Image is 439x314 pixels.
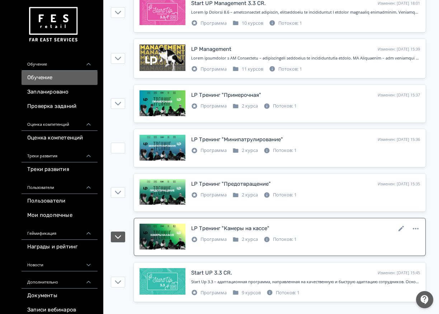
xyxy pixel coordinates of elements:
div: Обучение [22,53,98,71]
a: Проверка заданий [22,99,98,114]
div: Потоков: 1 [264,191,297,199]
div: Изменен: [DATE] 15:36 [378,137,420,143]
div: Программа [191,236,227,243]
div: Start UP 3.3 CR. [191,269,232,277]
div: Потоков: 1 [264,147,297,154]
div: Потоков: 1 [264,103,297,110]
div: Start Up 3.3 – адаптационная программа, направленная на качественную и быструю адаптацию сотрудни... [191,279,420,285]
div: 2 курса [232,103,258,110]
div: Потоков: 1 [266,289,299,296]
div: Треки развития [22,145,98,162]
div: LP Тренинг "Камеры на кассе" [191,224,269,233]
div: Программа [191,103,227,110]
div: Новости [22,254,98,271]
div: Программа [191,20,227,27]
div: 11 курсов [232,66,263,73]
div: 2 курса [232,236,258,243]
div: Программа [191,66,227,73]
a: Пользователи [22,194,98,208]
div: Потоков: 1 [269,66,302,73]
div: Потоков: 1 [269,20,302,27]
div: 2 курса [232,191,258,199]
a: Оценка компетенций [22,131,98,145]
div: LP Тренинг "Примерочная" [191,91,261,99]
div: LP Тренинг "Предотвращение" [191,180,271,188]
div: Изменен: [DATE] 15:35 [378,181,420,187]
div: Программа [191,289,227,296]
div: Пользователи [22,177,98,194]
div: 10 курсов [232,20,263,27]
a: Запланировано [22,85,98,99]
div: Изменен: [DATE] 18:01 [378,0,420,6]
div: Добро пожаловать в LP Management – адаптационная программа по предотвращению потерь. LP Managemen... [191,55,420,61]
div: Изменен: [DATE] 15:37 [378,92,420,98]
div: Изменен: [DATE] 15:39 [378,46,420,52]
div: Start Up Manager 3.3 – адаптационная программа, направленная на качественную и быструю адаптацию ... [191,9,420,15]
a: Документы [22,289,98,303]
div: 9 курсов [232,289,261,296]
div: 2 курса [232,147,258,154]
a: Награды и рейтинг [22,240,98,254]
img: https://files.teachbase.ru/system/account/57463/logo/medium-936fc5084dd2c598f50a98b9cbe0469a.png [27,4,79,45]
div: Программа [191,147,227,154]
div: Оценка компетенций [22,114,98,131]
div: LP Тренинг "Минипатрулирование" [191,135,283,144]
div: Потоков: 1 [264,236,297,243]
a: Треки развития [22,162,98,177]
a: Обучение [22,71,98,85]
div: LP Management [191,45,231,53]
div: Геймификация [22,223,98,240]
div: Дополнительно [22,271,98,289]
a: Мои подопечные [22,208,98,223]
div: Программа [191,191,227,199]
div: Изменен: [DATE] 15:45 [378,270,420,276]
